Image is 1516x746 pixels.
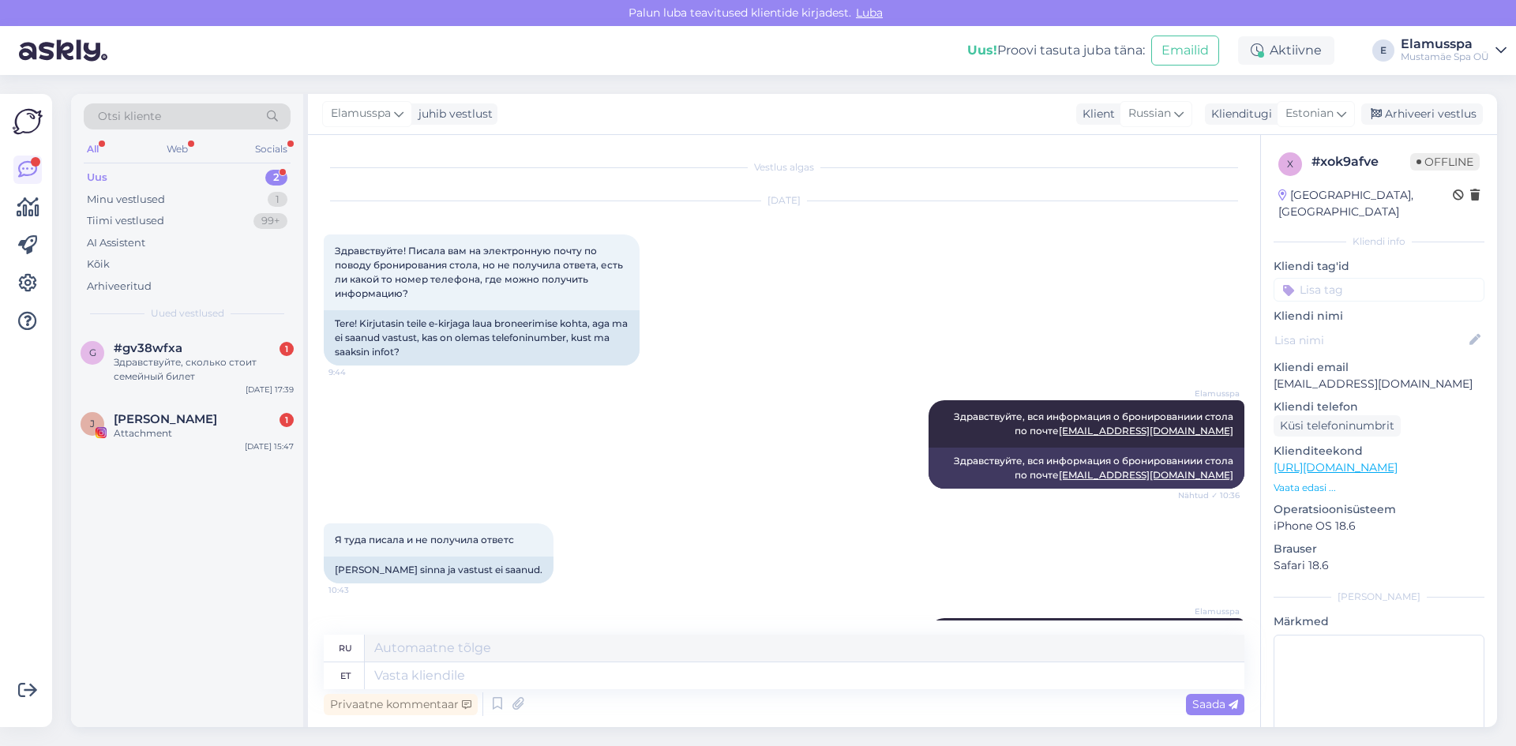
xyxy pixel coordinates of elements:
div: [PERSON_NAME] sinna ja vastust ei saanud. [324,557,553,583]
span: 9:44 [328,366,388,378]
div: E [1372,39,1394,62]
p: Klienditeekond [1274,443,1484,459]
p: Kliendi tag'id [1274,258,1484,275]
div: Здравствуйте, сколько стоит семейный билет [114,355,294,384]
div: [GEOGRAPHIC_DATA], [GEOGRAPHIC_DATA] [1278,187,1453,220]
div: Aktiivne [1238,36,1334,65]
span: Elamusspa [1180,605,1240,617]
div: Proovi tasuta juba täna: [967,41,1145,60]
p: Kliendi telefon [1274,399,1484,415]
button: Emailid [1151,36,1219,66]
div: Küsi telefoninumbrit [1274,415,1401,437]
div: Uus [87,170,107,186]
p: Kliendi nimi [1274,308,1484,324]
div: Tiimi vestlused [87,213,164,229]
div: Tere! Kirjutasin teile e-kirjaga laua broneerimise kohta, aga ma ei saanud vastust, kas on olemas... [324,310,640,366]
p: iPhone OS 18.6 [1274,518,1484,534]
div: Mustamäe Spa OÜ [1401,51,1489,63]
div: Arhiveeritud [87,279,152,294]
p: Kliendi email [1274,359,1484,376]
span: Otsi kliente [98,108,161,125]
div: # xok9afve [1311,152,1410,171]
a: [URL][DOMAIN_NAME] [1274,460,1398,474]
span: Estonian [1285,105,1334,122]
div: [DATE] 17:39 [246,384,294,395]
div: Socials [252,139,291,159]
div: [DATE] 15:47 [245,440,294,452]
div: juhib vestlust [412,106,493,122]
span: Elamusspa [1180,388,1240,399]
div: [DATE] [324,193,1244,208]
span: Nähtud ✓ 10:36 [1178,489,1240,501]
input: Lisa tag [1274,278,1484,302]
div: 1 [280,342,294,356]
div: 1 [280,413,294,427]
div: Web [163,139,191,159]
span: Здравствуйте! Писала вам на электронную почту по поводу бронирования стола, но не получила ответа... [335,245,625,299]
img: Askly Logo [13,107,43,137]
div: et [340,662,351,689]
span: Uued vestlused [151,306,224,321]
p: Operatsioonisüsteem [1274,501,1484,518]
span: 10:43 [328,584,388,596]
p: Brauser [1274,541,1484,557]
span: Elamusspa [331,105,391,122]
div: Здравствуйте, вся информация о бронированиии стола по почте [929,448,1244,489]
span: Saada [1192,697,1238,711]
div: Privaatne kommentaar [324,694,478,715]
p: Safari 18.6 [1274,557,1484,574]
span: Я туда писала и не получила ответс [335,534,514,545]
div: Arhiveeri vestlus [1361,103,1483,125]
a: [EMAIL_ADDRESS][DOMAIN_NAME] [1059,469,1233,481]
div: Elamusspa [1401,38,1489,51]
input: Lisa nimi [1274,332,1466,349]
span: Jaana Rampe [114,412,217,426]
div: 99+ [253,213,287,229]
div: Klient [1076,106,1115,122]
div: All [84,139,102,159]
div: [PERSON_NAME] [1274,590,1484,604]
div: Klienditugi [1205,106,1272,122]
p: Vaata edasi ... [1274,481,1484,495]
a: ElamusspaMustamäe Spa OÜ [1401,38,1507,63]
span: Offline [1410,153,1480,171]
div: Kõik [87,257,110,272]
p: [EMAIL_ADDRESS][DOMAIN_NAME] [1274,376,1484,392]
div: 2 [265,170,287,186]
div: 1 [268,192,287,208]
div: AI Assistent [87,235,145,251]
div: Attachment [114,426,294,440]
span: Russian [1128,105,1171,122]
span: J [90,418,95,429]
span: Luba [851,6,887,20]
a: [EMAIL_ADDRESS][DOMAIN_NAME] [1059,425,1233,437]
span: g [89,347,96,358]
b: Uus! [967,43,997,58]
div: Vestlus algas [324,160,1244,174]
div: ru [339,635,352,662]
div: Kliendi info [1274,234,1484,249]
div: Minu vestlused [87,192,165,208]
span: x [1287,158,1293,170]
p: Märkmed [1274,613,1484,630]
span: Здравствуйте, вся информация о бронированиии стола по почте [954,410,1236,437]
span: #gv38wfxa [114,341,182,355]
